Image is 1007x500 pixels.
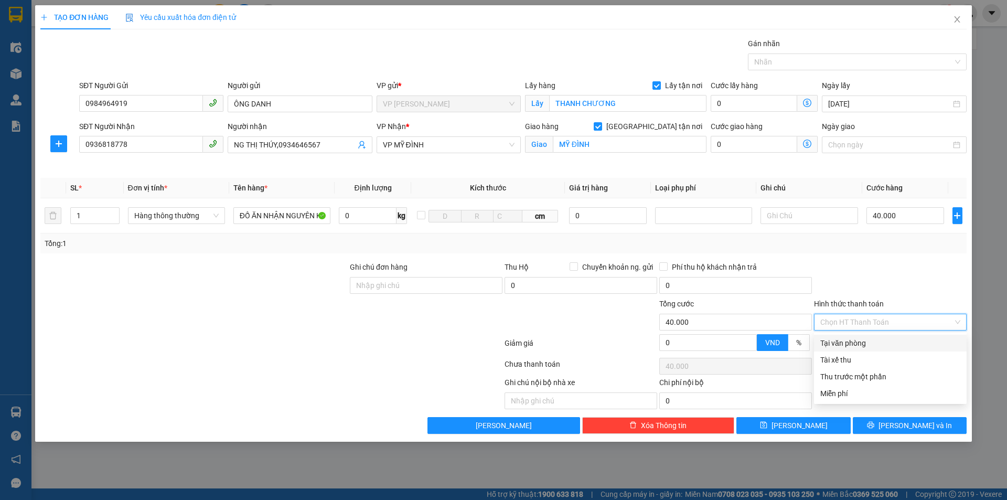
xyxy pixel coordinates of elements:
[953,211,962,220] span: plus
[128,184,167,192] span: Đơn vị tính
[796,338,801,347] span: %
[505,377,657,392] div: Ghi chú nội bộ nhà xe
[659,377,812,392] div: Chi phí nội bộ
[493,210,522,222] input: C
[953,15,961,24] span: close
[50,135,67,152] button: plus
[525,81,555,90] span: Lấy hàng
[45,207,61,224] button: delete
[354,184,391,192] span: Định lượng
[209,140,217,148] span: phone
[233,207,330,224] input: VD: Bàn, Ghế
[661,80,706,91] span: Lấy tận nơi
[828,139,950,151] input: Ngày giao
[820,354,960,366] div: Tài xế thu
[582,417,735,434] button: deleteXóa Thông tin
[26,45,106,80] span: [GEOGRAPHIC_DATA], [GEOGRAPHIC_DATA] ↔ [GEOGRAPHIC_DATA]
[822,81,850,90] label: Ngày lấy
[525,95,549,112] span: Lấy
[428,210,461,222] input: D
[470,184,506,192] span: Kích thước
[853,417,967,434] button: printer[PERSON_NAME] và In
[505,392,657,409] input: Nhập ghi chú
[659,300,694,308] span: Tổng cước
[549,95,706,112] input: Lấy tận nơi
[820,388,960,399] div: Miễn phí
[814,300,884,308] label: Hình thức thanh toán
[879,420,952,431] span: [PERSON_NAME] và In
[45,238,389,249] div: Tổng: 1
[125,14,134,22] img: icon
[358,141,366,149] span: user-add
[134,208,219,224] span: Hàng thông thường
[30,8,105,42] strong: CHUYỂN PHÁT NHANH AN PHÚ QUÝ
[125,13,236,22] span: Yêu cầu xuất hóa đơn điện tử
[569,184,608,192] span: Giá trị hàng
[641,420,687,431] span: Xóa Thông tin
[350,263,408,271] label: Ghi chú đơn hàng
[629,421,637,430] span: delete
[40,13,109,22] span: TẠO ĐƠN HÀNG
[668,261,761,273] span: Phí thu hộ khách nhận trả
[651,178,756,198] th: Loại phụ phí
[711,122,763,131] label: Cước giao hàng
[711,136,797,153] input: Cước giao hàng
[952,207,962,224] button: plus
[942,5,972,35] button: Close
[711,95,797,112] input: Cước lấy hàng
[377,122,406,131] span: VP Nhận
[397,207,407,224] span: kg
[504,337,658,356] div: Giảm giá
[40,14,48,21] span: plus
[711,81,758,90] label: Cước lấy hàng
[820,371,960,382] div: Thu trước một phần
[578,261,657,273] span: Chuyển khoản ng. gửi
[867,421,874,430] span: printer
[5,57,25,109] img: logo
[525,122,559,131] span: Giao hàng
[476,420,532,431] span: [PERSON_NAME]
[760,207,858,224] input: Ghi Chú
[79,121,223,132] div: SĐT Người Nhận
[756,178,862,198] th: Ghi chú
[803,140,811,148] span: dollar-circle
[820,337,960,349] div: Tại văn phòng
[602,121,706,132] span: [GEOGRAPHIC_DATA] tận nơi
[569,207,647,224] input: 0
[79,80,223,91] div: SĐT Người Gửi
[383,96,515,112] span: VP THANH CHƯƠNG
[822,122,855,131] label: Ngày giao
[427,417,580,434] button: [PERSON_NAME]
[522,210,558,222] span: cm
[803,99,811,107] span: dollar-circle
[228,80,372,91] div: Người gửi
[504,358,658,377] div: Chưa thanh toán
[377,80,521,91] div: VP gửi
[461,210,494,222] input: R
[350,277,502,294] input: Ghi chú đơn hàng
[233,184,267,192] span: Tên hàng
[51,140,67,148] span: plus
[736,417,850,434] button: save[PERSON_NAME]
[866,184,903,192] span: Cước hàng
[70,184,79,192] span: SL
[209,99,217,107] span: phone
[772,420,828,431] span: [PERSON_NAME]
[765,338,780,347] span: VND
[828,98,950,110] input: Ngày lấy
[228,121,372,132] div: Người nhận
[553,136,706,153] input: Giao tận nơi
[505,263,529,271] span: Thu Hộ
[760,421,767,430] span: save
[525,136,553,153] span: Giao
[748,39,780,48] label: Gán nhãn
[383,137,515,153] span: VP MỸ ĐÌNH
